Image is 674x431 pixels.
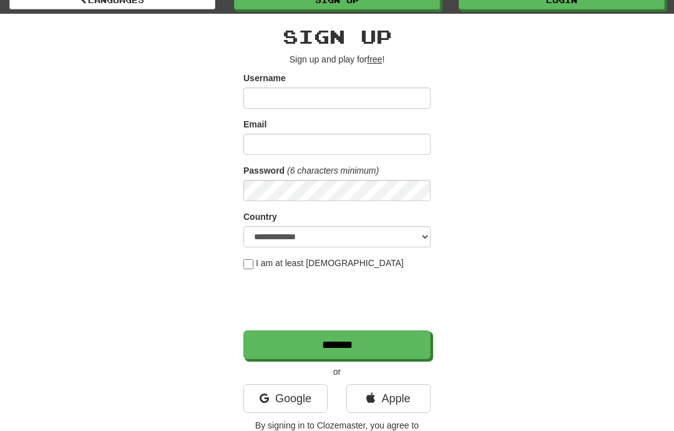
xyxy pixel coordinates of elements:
[243,164,285,177] label: Password
[346,384,431,413] a: Apple
[243,118,266,131] label: Email
[243,259,253,269] input: I am at least [DEMOGRAPHIC_DATA]
[287,166,379,176] em: (6 characters minimum)
[243,275,433,324] iframe: reCAPTCHA
[367,54,382,64] u: free
[243,26,431,47] h2: Sign up
[243,53,431,66] p: Sign up and play for !
[243,72,286,84] label: Username
[243,384,328,413] a: Google
[243,257,404,269] label: I am at least [DEMOGRAPHIC_DATA]
[243,365,431,378] p: or
[243,211,277,223] label: Country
